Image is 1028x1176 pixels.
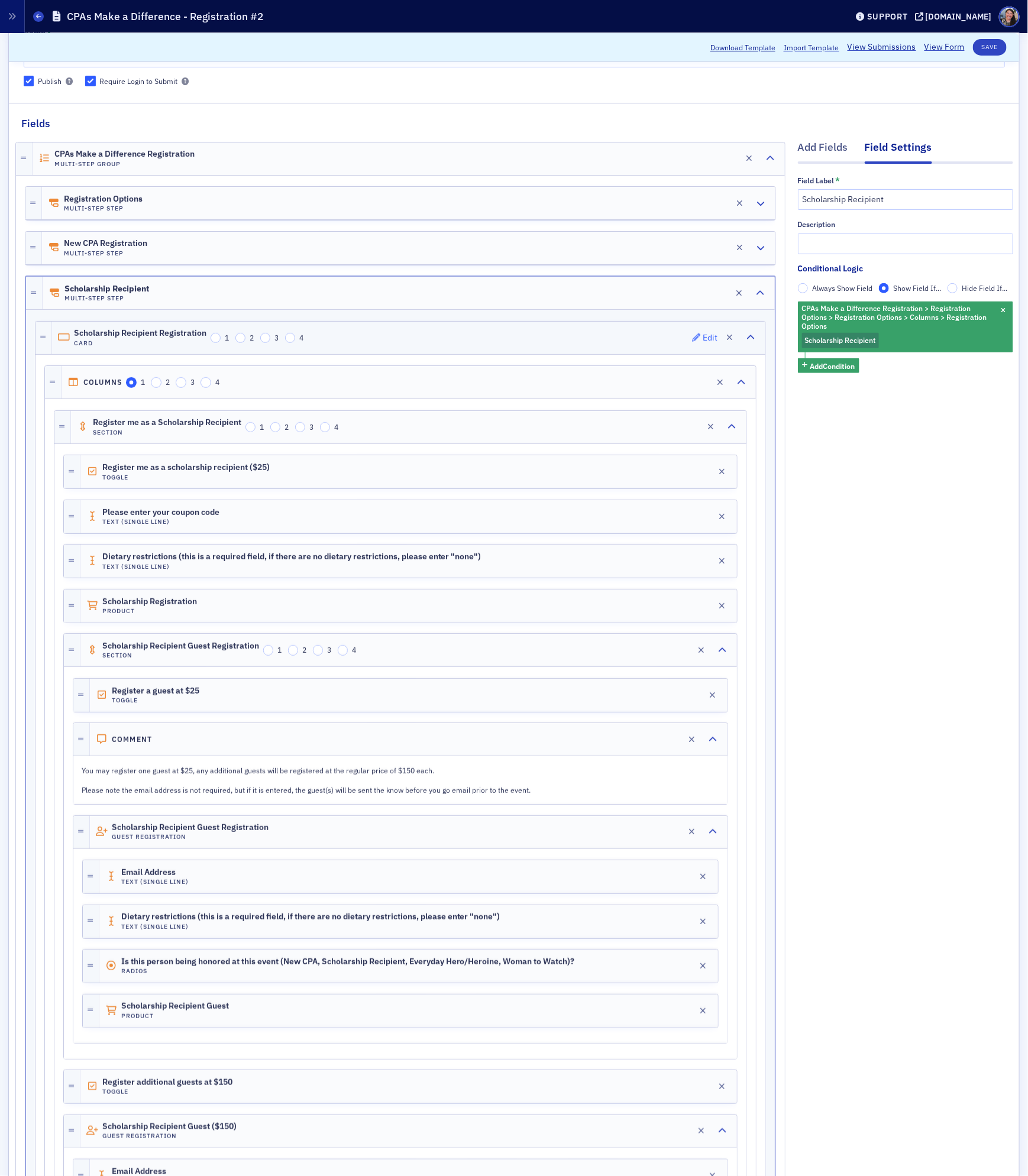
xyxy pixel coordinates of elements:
input: 3 [260,333,271,344]
span: Show Field If... [893,283,941,293]
h4: Multi-Step Step [64,205,143,212]
span: Scholarship Recipient [805,335,876,345]
input: 2 [288,645,299,656]
h4: Text (Single Line) [121,923,500,931]
input: 1 [245,422,256,433]
div: Require Login to Submit [100,76,178,86]
button: AddCondition [798,358,860,373]
span: 4 [334,422,338,432]
span: Scholarship Recipient Guest Registration [102,642,259,651]
span: Email Address [121,868,188,877]
input: 2 [235,333,246,344]
input: 1 [211,333,221,344]
span: Please enter your coupon code [102,508,219,517]
h4: Card [74,339,206,347]
p: Please note the email address is not required, but if it is entered, the guest(s) will be sent th... [82,785,719,795]
input: 1 [263,645,274,656]
span: 4 [215,377,219,387]
span: Register me as a Scholarship Recipient [93,418,241,427]
h4: Section [93,429,241,436]
span: 2 [302,645,306,655]
div: [DOMAIN_NAME] [926,11,992,22]
div: Support [867,11,908,22]
h4: Section [102,652,259,659]
input: Require Login to Submit [85,76,96,86]
span: 1 [260,422,264,432]
span: Scholarship Recipient [64,284,149,294]
span: 2 [166,377,170,387]
button: Edit [693,329,718,346]
button: Download Template [710,42,775,53]
a: View Form [924,41,965,54]
input: Always Show Field [798,283,809,294]
h4: Comment [112,735,153,744]
span: 3 [190,377,195,387]
span: 4 [352,645,356,655]
span: 3 [274,333,279,342]
span: 1 [225,333,229,342]
h4: Product [121,1012,229,1020]
h4: Toggle [102,1088,232,1096]
input: 3 [313,645,324,656]
span: Scholarship Recipient Guest ($150) [102,1122,237,1132]
span: CPAs Make a Difference Registration [54,150,195,159]
span: Add Condition [810,361,855,371]
input: 2 [270,422,281,433]
a: View Submissions [848,41,916,54]
input: 4 [338,645,348,656]
span: Registration Options [64,195,143,204]
input: 4 [320,422,331,433]
div: Field Settings [865,140,932,163]
div: Description [798,220,836,229]
h4: Product [102,607,197,615]
h4: Text (Single Line) [121,878,189,886]
input: Publish [24,76,34,86]
span: Register additional guests at $150 [102,1078,232,1087]
div: Field Label [798,176,835,185]
p: You may register one guest at $25, any additional guests will be registered at the regular price ... [82,765,719,776]
h4: Multi-Step Step [64,250,147,257]
h4: Text (Single Line) [102,518,219,526]
div: Add Fields [798,140,848,161]
h4: Multi-Step Group [54,160,195,168]
span: 1 [277,645,282,655]
h1: CPAs Make a Difference - Registration #2 [67,9,264,24]
span: Scholarship Recipient Registration [74,329,206,338]
span: 1 [141,377,145,387]
input: 2 [151,377,161,388]
h4: Multi-Step Step [64,294,149,302]
h4: Guest Registration [112,833,269,841]
div: Publish [38,76,62,86]
h4: Text (Single Line) [102,563,481,571]
span: Register me as a scholarship recipient ($25) [102,463,270,472]
span: 2 [285,422,289,432]
div: Scholarship Recipient [798,302,1013,352]
input: 4 [285,333,296,344]
h4: Toggle [112,696,199,704]
h2: Fields [21,116,50,131]
input: 3 [176,377,186,388]
input: Show Field If... [879,283,890,294]
span: Dietary restrictions (this is a required field, if there are no dietary restrictions, please ente... [121,912,500,922]
span: Is this person being honored at this event (New CPA, Scholarship Recipient, Everyday Hero/Heroine... [121,957,575,967]
span: New CPA Registration [64,239,147,248]
div: Conditional Logic [798,263,864,275]
span: 4 [299,333,303,342]
h4: Toggle [102,474,270,481]
span: Scholarship Recipient Guest [121,1002,229,1011]
h4: Guest Registration [102,1132,237,1140]
span: Dietary restrictions (this is a required field, if there are no dietary restrictions, please ente... [102,552,481,562]
div: Edit [703,335,717,341]
button: Save [973,39,1007,56]
span: Hide Field If... [962,283,1007,293]
h4: Radios [121,967,575,975]
span: Register a guest at $25 [112,686,199,696]
span: 3 [309,422,313,432]
span: 2 [250,333,254,342]
h4: Columns [83,378,122,387]
button: [DOMAIN_NAME] [915,12,996,21]
span: 3 [327,645,331,655]
span: Import Template [784,42,839,53]
span: Scholarship Registration [102,597,197,607]
span: Scholarship Recipient Guest Registration [112,823,269,832]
